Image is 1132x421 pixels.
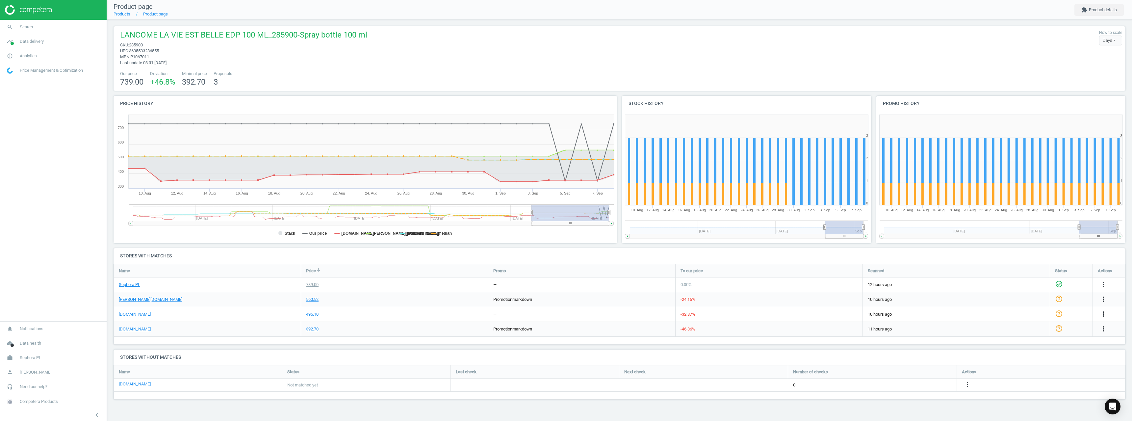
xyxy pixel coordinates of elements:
span: markdown [512,297,532,302]
span: -46.86 % [681,327,695,331]
i: more_vert [1099,280,1107,288]
button: more_vert [1099,310,1107,319]
span: Not matched yet [287,382,318,388]
tspan: 5. Sep [560,191,571,195]
tspan: 20. Aug [300,191,313,195]
a: [PERSON_NAME][DOMAIN_NAME] [119,297,182,303]
i: pie_chart_outlined [4,50,16,62]
text: 0 [1120,201,1122,205]
span: Name [119,369,130,375]
tspan: 26. Aug [1010,208,1022,212]
tspan: 28. Aug [772,208,784,212]
text: 3 [1120,134,1122,138]
tspan: 26. Aug [398,191,410,195]
span: Price Management & Optimization [20,67,83,73]
span: Minimal price [182,71,207,77]
span: Data delivery [20,39,44,44]
span: 0.00 % [681,282,692,287]
tspan: [DOMAIN_NAME] [407,231,439,236]
span: Last check [456,369,476,375]
tspan: 1. Sep [495,191,506,195]
text: 3 [866,134,868,138]
i: person [4,366,16,379]
i: headset_mic [4,381,16,393]
i: more_vert [964,381,971,389]
img: ajHJNr6hYgQAAAAASUVORK5CYII= [5,5,52,15]
span: Search [20,24,33,30]
span: 10 hours ago [868,311,1045,317]
text: 2 [1120,156,1122,160]
div: — [493,311,497,317]
span: To our price [681,268,703,274]
span: 0 [793,382,795,388]
tspan: [DOMAIN_NAME] [341,231,374,236]
span: 12 hours ago [868,282,1045,288]
tspan: 30. Aug [787,208,800,212]
span: Price [306,268,316,274]
span: sku : [120,42,129,47]
tspan: 5. Sep [836,208,846,212]
tspan: 20. Aug [709,208,721,212]
button: extensionProduct details [1074,4,1124,16]
tspan: 16. Aug [932,208,944,212]
button: more_vert [1099,325,1107,333]
text: 600 [118,140,124,144]
text: 700 [118,126,124,130]
div: — [493,282,497,288]
span: 285900 [129,42,143,47]
text: 500 [118,155,124,159]
span: upc : [120,48,129,53]
h4: Stores with matches [114,248,1125,264]
span: Product page [114,3,153,11]
button: chevron_left [89,411,105,419]
tspan: 1. Sep [1058,208,1069,212]
tspan: 22. Aug [979,208,991,212]
span: promotion [493,327,512,331]
div: 739.00 [306,282,319,288]
span: 392.70 [182,77,205,87]
i: help_outline [1055,295,1063,303]
span: Competera Products [20,399,58,405]
tspan: 24. Aug [740,208,753,212]
span: Proposals [214,71,232,77]
span: -24.15 % [681,297,695,302]
tspan: 30. Aug [462,191,474,195]
tspan: 7. Sep [592,191,603,195]
img: wGWNvw8QSZomAAAAABJRU5ErkJggg== [7,67,13,74]
tspan: 12. Aug [647,208,659,212]
h4: Price history [114,96,617,111]
text: 2 [866,156,868,160]
span: 11 hours ago [868,326,1045,332]
i: help_outline [1055,324,1063,332]
tspan: 14. Aug [916,208,929,212]
span: mpn : [120,54,130,59]
span: Need our help? [20,384,47,390]
text: 1 [866,179,868,183]
i: notifications [4,323,16,335]
tspan: 1. Sep [804,208,815,212]
i: more_vert [1099,295,1107,303]
span: 3605533286555 [129,48,159,53]
i: arrow_downward [316,267,321,273]
tspan: 20. Aug [964,208,976,212]
span: 10 hours ago [868,297,1045,303]
span: [PERSON_NAME] [20,369,51,375]
tspan: 7. Sep [851,208,862,212]
tspan: 18. Aug [948,208,960,212]
tspan: [PERSON_NAME][DOMAIN_NAME] [373,231,438,236]
span: Notifications [20,326,43,332]
tspan: 18. Aug [693,208,706,212]
text: 300 [118,184,124,188]
i: check_circle_outline [1055,280,1063,288]
span: Number of checks [793,369,828,375]
button: more_vert [1099,295,1107,304]
a: [DOMAIN_NAME] [119,381,151,387]
a: [DOMAIN_NAME] [119,326,151,332]
text: 0 [866,201,868,205]
text: 1 [1120,179,1122,183]
tspan: 30. Aug [1042,208,1054,212]
span: Data health [20,340,41,346]
text: 400 [118,170,124,173]
i: cloud_done [4,337,16,350]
